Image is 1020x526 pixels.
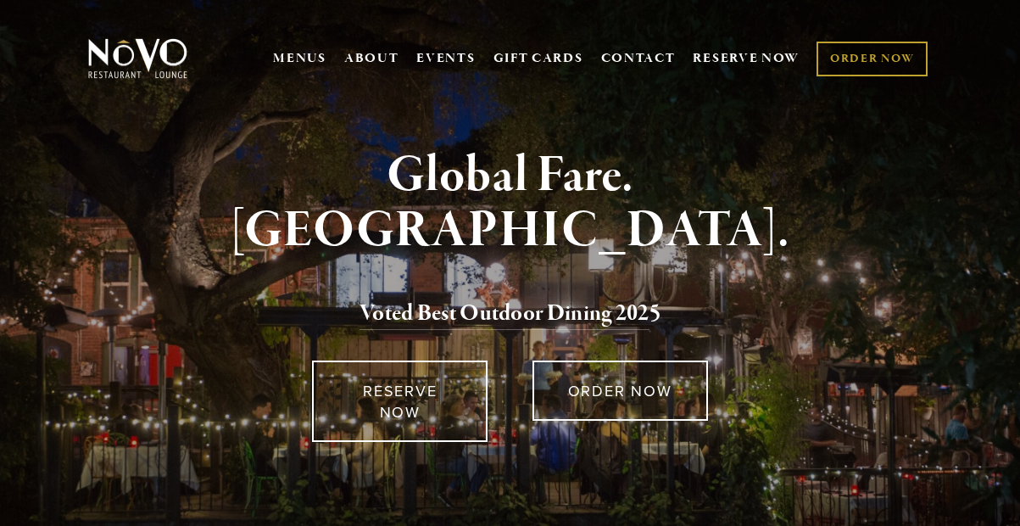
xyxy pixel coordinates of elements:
[273,50,326,67] a: MENUS
[532,361,708,421] a: ORDER NOW
[312,361,488,442] a: RESERVE NOW
[85,37,191,80] img: Novo Restaurant &amp; Lounge
[344,50,399,67] a: ABOUT
[693,42,800,75] a: RESERVE NOW
[110,296,909,332] h2: 5
[817,42,928,76] a: ORDER NOW
[601,42,676,75] a: CONTACT
[493,42,583,75] a: GIFT CARDS
[360,299,649,331] a: Voted Best Outdoor Dining 202
[231,143,789,263] strong: Global Fare. [GEOGRAPHIC_DATA].
[416,50,475,67] a: EVENTS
